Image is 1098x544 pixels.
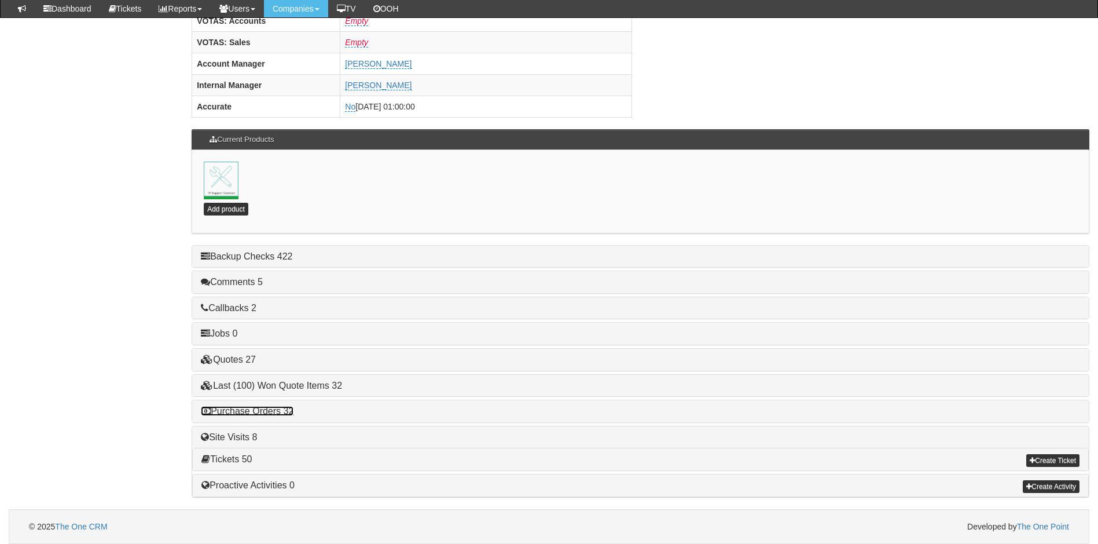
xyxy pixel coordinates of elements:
[192,31,340,53] th: VOTAS: Sales
[192,74,340,96] th: Internal Manager
[345,38,368,48] a: Empty
[55,522,107,531] a: The One CRM
[201,251,292,261] a: Backup Checks 422
[340,96,631,117] td: [DATE] 01:00:00
[201,277,263,287] a: Comments 5
[1017,522,1069,531] a: The One Point
[192,96,340,117] th: Accurate
[967,521,1069,532] span: Developed by
[201,328,237,338] a: Jobs 0
[201,303,256,313] a: Callbacks 2
[1026,454,1079,467] a: Create Ticket
[204,162,238,196] a: IT Support Contract<br> 26th Feb 2020 <br> No to date
[201,454,252,464] a: Tickets 50
[201,381,342,390] a: Last (100) Won Quote Items 32
[345,81,412,90] a: [PERSON_NAME]
[345,102,355,112] a: No
[204,203,248,216] a: Add product
[204,130,280,149] h3: Current Products
[345,16,368,26] a: Empty
[192,53,340,74] th: Account Manager
[192,10,340,31] th: VOTAS: Accounts
[345,59,412,69] a: [PERSON_NAME]
[204,162,238,196] img: it-support-contract.png
[201,480,295,490] a: Proactive Activities 0
[201,355,256,364] a: Quotes 27
[201,406,293,416] a: Purchase Orders 32
[1023,480,1079,493] a: Create Activity
[201,432,257,442] a: Site Visits 8
[29,522,108,531] span: © 2025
